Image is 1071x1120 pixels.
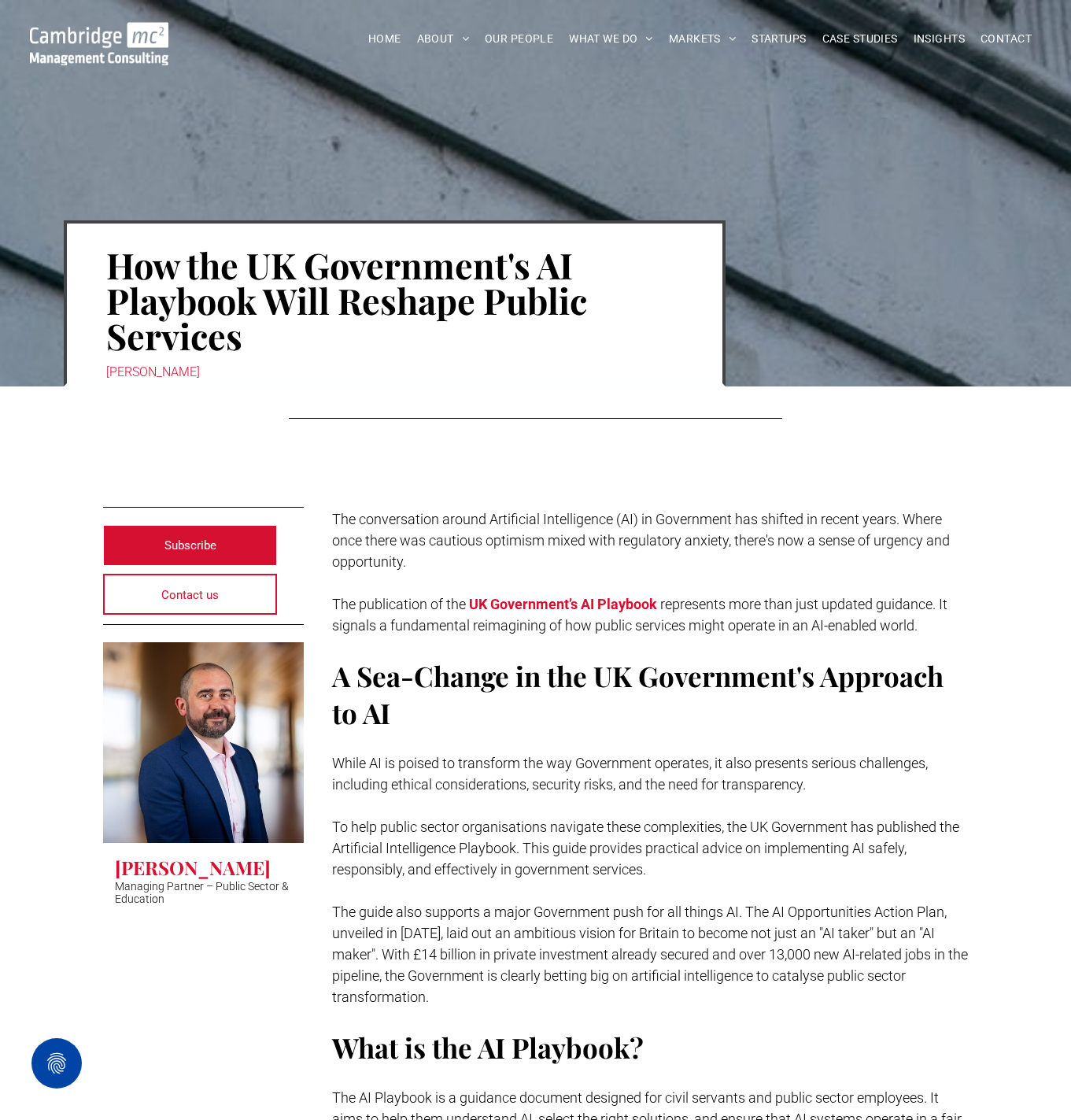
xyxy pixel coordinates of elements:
span: The conversation around Artificial Intelligence (AI) in Government has shifted in recent years. W... [332,511,950,570]
a: MARKETS [661,27,744,51]
img: Go to Homepage [30,22,169,65]
a: CONTACT [973,27,1040,51]
span: What is the AI Playbook? [332,1029,644,1066]
span: A Sea-Change in the UK Government's Approach to AI [332,657,944,731]
span: Contact us [161,575,219,615]
a: Your Business Transformed | Cambridge Management Consulting [30,24,169,41]
span: The guide also supports a major Government push for all things AI. The AI Opportunities Action Pl... [332,904,968,1005]
h3: [PERSON_NAME] [115,855,271,880]
a: Contact us [103,574,278,615]
span: Subscribe [164,526,216,565]
span: While AI is poised to transform the way Government operates, it also presents serious challenges,... [332,755,928,793]
a: OUR PEOPLE [477,27,561,51]
a: CASE STUDIES [814,27,906,51]
a: INSIGHTS [906,27,973,51]
a: ABOUT [409,27,478,51]
a: UK Government’s AI Playbook [469,596,657,612]
span: The publication of the [332,596,466,612]
h1: How the UK Government's AI Playbook Will Reshape Public Services [106,246,683,355]
a: How the UK Government's AI Playbook Will Reshape Public Services | INSIGHTS [103,642,304,843]
div: [PERSON_NAME] [106,361,683,383]
a: Subscribe [103,525,278,566]
a: HOME [360,27,409,51]
a: WHAT WE DO [561,27,661,51]
span: To help public sector organisations navigate these complexities, the UK Government has published ... [332,819,959,878]
p: Managing Partner – Public Sector & Education [115,880,292,905]
a: STARTUPS [744,27,814,51]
